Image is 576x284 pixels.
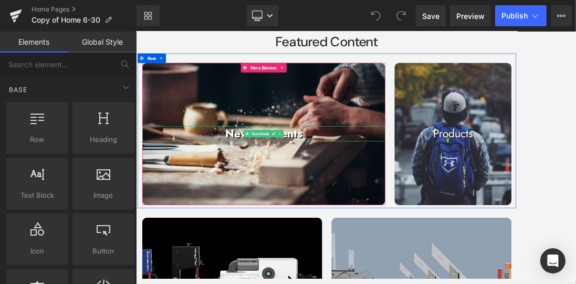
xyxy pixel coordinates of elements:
a: Expand / Collapse [237,53,251,68]
span: Row [16,37,36,53]
span: Preview [456,11,485,22]
a: Global Style [68,32,137,53]
span: Row [9,134,65,145]
button: Undo [365,5,386,26]
button: More [551,5,572,26]
a: New Library [137,5,160,26]
span: Image [76,190,131,201]
a: Home Pages [32,5,137,14]
div: Open Intercom Messenger [540,248,565,273]
strong: News & Events [149,157,277,184]
span: Icon [9,246,65,257]
a: Expand / Collapse [235,164,246,177]
button: Redo [391,5,412,26]
span: Button [76,246,131,257]
span: Hero Banner [188,53,237,68]
span: Base [8,85,28,95]
button: Publish [495,5,547,26]
span: Heading [76,134,131,145]
span: Publish [501,12,528,20]
a: Expand / Collapse [36,37,50,53]
span: Save [422,11,439,22]
a: Preview [450,5,491,26]
span: Text Block [191,164,224,177]
span: Text Block [9,190,65,201]
span: Copy of Home 6-30 [32,16,100,24]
